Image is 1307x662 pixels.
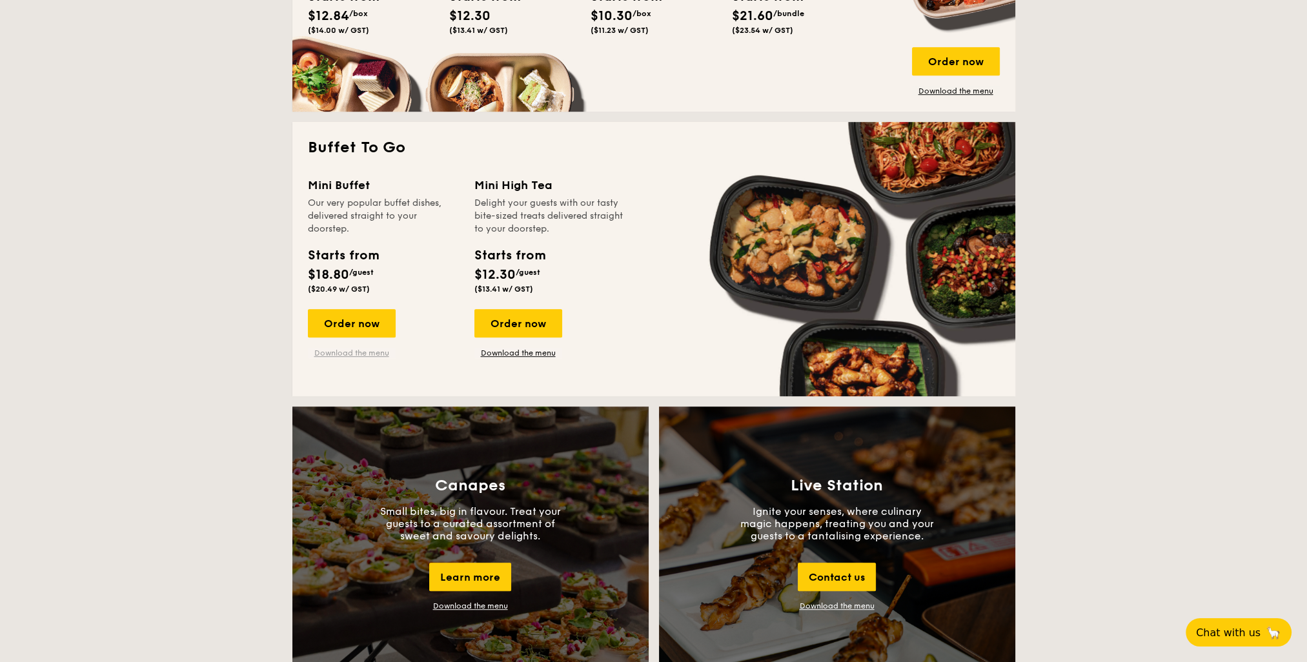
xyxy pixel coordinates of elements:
[474,246,545,265] div: Starts from
[474,197,625,236] div: Delight your guests with our tasty bite-sized treats delivered straight to your doorstep.
[732,8,773,24] span: $21.60
[474,267,516,283] span: $12.30
[1266,625,1281,640] span: 🦙
[912,86,1000,96] a: Download the menu
[773,9,804,18] span: /bundle
[349,9,368,18] span: /box
[349,268,374,277] span: /guest
[449,8,491,24] span: $12.30
[308,309,396,337] div: Order now
[308,176,459,194] div: Mini Buffet
[429,563,511,591] div: Learn more
[308,246,378,265] div: Starts from
[308,8,349,24] span: $12.84
[798,563,876,591] div: Contact us
[374,505,567,542] p: Small bites, big in flavour. Treat your guests to a curated assortment of sweet and savoury delig...
[435,477,505,495] h3: Canapes
[800,601,875,610] a: Download the menu
[449,26,508,35] span: ($13.41 w/ GST)
[732,26,793,35] span: ($23.54 w/ GST)
[308,348,396,358] a: Download the menu
[791,477,883,495] h3: Live Station
[1196,627,1261,639] span: Chat with us
[308,197,459,236] div: Our very popular buffet dishes, delivered straight to your doorstep.
[516,268,540,277] span: /guest
[308,26,369,35] span: ($14.00 w/ GST)
[633,9,651,18] span: /box
[433,601,508,610] div: Download the menu
[591,26,649,35] span: ($11.23 w/ GST)
[474,176,625,194] div: Mini High Tea
[308,137,1000,158] h2: Buffet To Go
[1186,618,1292,647] button: Chat with us🦙
[474,309,562,337] div: Order now
[308,285,370,294] span: ($20.49 w/ GST)
[308,267,349,283] span: $18.80
[912,47,1000,75] div: Order now
[474,348,562,358] a: Download the menu
[740,505,934,542] p: Ignite your senses, where culinary magic happens, treating you and your guests to a tantalising e...
[591,8,633,24] span: $10.30
[474,285,533,294] span: ($13.41 w/ GST)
